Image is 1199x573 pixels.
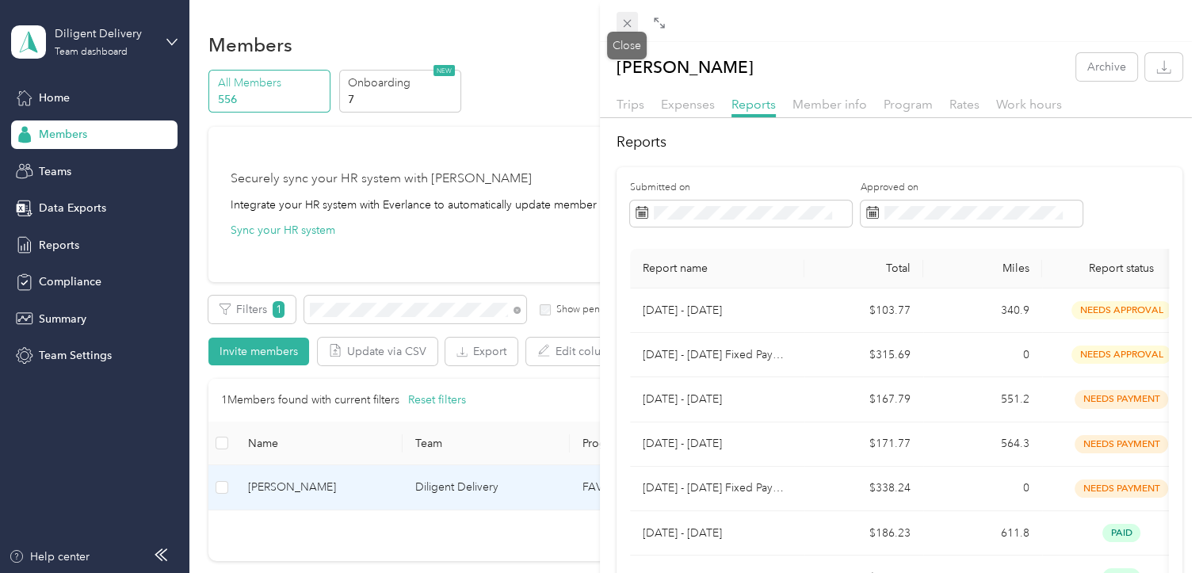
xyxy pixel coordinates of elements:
[936,262,1029,275] div: Miles
[643,391,792,408] p: [DATE] - [DATE]
[923,467,1042,511] td: 0
[1110,484,1199,573] iframe: Everlance-gr Chat Button Frame
[630,249,804,288] th: Report name
[949,97,979,112] span: Rates
[792,97,867,112] span: Member info
[617,132,1183,153] h2: Reports
[804,377,923,422] td: $167.79
[1075,390,1168,408] span: needs payment
[923,422,1042,467] td: 564.3
[817,262,911,275] div: Total
[617,97,644,112] span: Trips
[804,333,923,377] td: $315.69
[923,333,1042,377] td: 0
[923,288,1042,333] td: 340.9
[643,479,792,497] p: [DATE] - [DATE] Fixed Payment
[1102,524,1140,542] span: paid
[804,511,923,556] td: $186.23
[731,97,776,112] span: Reports
[661,97,715,112] span: Expenses
[804,467,923,511] td: $338.24
[996,97,1062,112] span: Work hours
[630,181,852,195] label: Submitted on
[804,288,923,333] td: $103.77
[643,525,792,542] p: [DATE] - [DATE]
[884,97,933,112] span: Program
[643,302,792,319] p: [DATE] - [DATE]
[861,181,1083,195] label: Approved on
[643,346,792,364] p: [DATE] - [DATE] Fixed Payment
[804,422,923,467] td: $171.77
[1075,479,1168,498] span: needs payment
[1071,346,1171,364] span: needs approval
[1075,435,1168,453] span: needs payment
[1076,53,1137,81] button: Archive
[643,435,792,453] p: [DATE] - [DATE]
[1071,301,1171,319] span: needs approval
[923,511,1042,556] td: 611.8
[1055,262,1188,275] span: Report status
[617,53,754,81] p: [PERSON_NAME]
[607,32,647,59] div: Close
[923,377,1042,422] td: 551.2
